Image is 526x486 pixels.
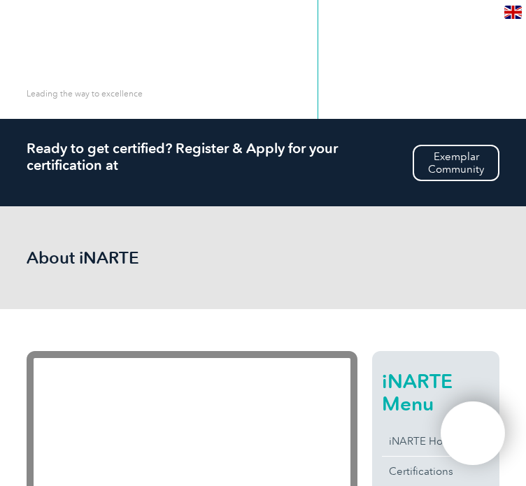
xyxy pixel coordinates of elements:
a: Certifications [382,457,490,486]
h2: iNARTE Menu [382,370,490,415]
a: ExemplarCommunity [413,145,499,181]
p: Leading the way to excellence [27,86,143,101]
img: svg+xml;nitro-empty-id=OTA2OjExNg==-1;base64,PHN2ZyB2aWV3Qm94PSIwIDAgNDAwIDQwMCIgd2lkdGg9IjQwMCIg... [455,416,490,451]
a: iNARTE Home [382,427,490,456]
img: en [504,6,522,19]
h2: Ready to get certified? Register & Apply for your certification at [27,140,500,173]
h2: About iNARTE [27,248,236,267]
